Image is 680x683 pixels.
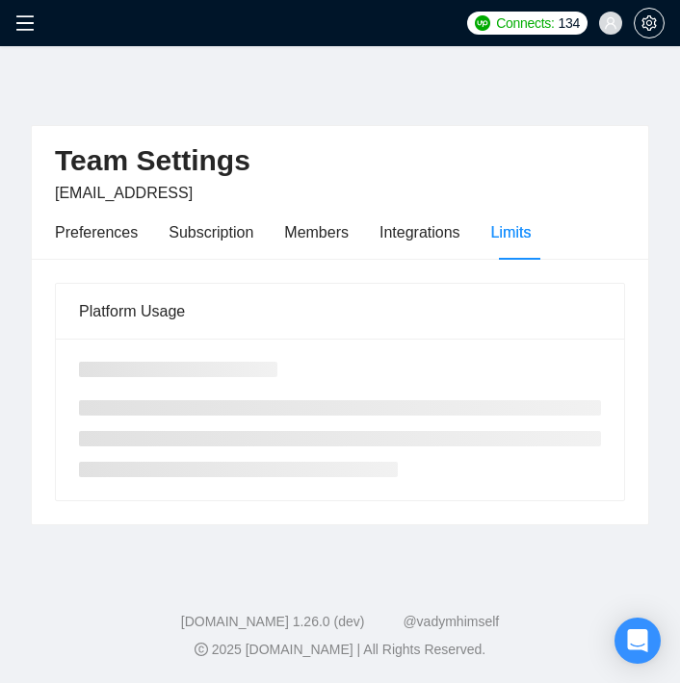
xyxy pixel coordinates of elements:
div: Open Intercom Messenger [615,618,661,664]
img: upwork-logo.png [475,15,490,31]
div: Preferences [55,220,138,244]
div: Limits [491,220,532,244]
a: [DOMAIN_NAME] 1.26.0 (dev) [181,614,365,629]
div: Members [284,220,349,244]
div: Subscription [169,220,253,244]
div: 2025 [DOMAIN_NAME] | All Rights Reserved. [15,640,665,660]
span: menu [15,13,35,33]
div: Platform Usage [79,284,601,339]
span: setting [635,15,664,31]
span: user [604,16,617,30]
a: @vadymhimself [403,614,499,629]
span: copyright [195,643,208,656]
h2: Team Settings [55,141,625,181]
span: Connects: [496,13,554,34]
a: setting [634,15,665,31]
span: [EMAIL_ADDRESS] [55,185,193,201]
button: setting [634,8,665,38]
span: 134 [559,13,580,34]
div: Integrations [379,220,460,244]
